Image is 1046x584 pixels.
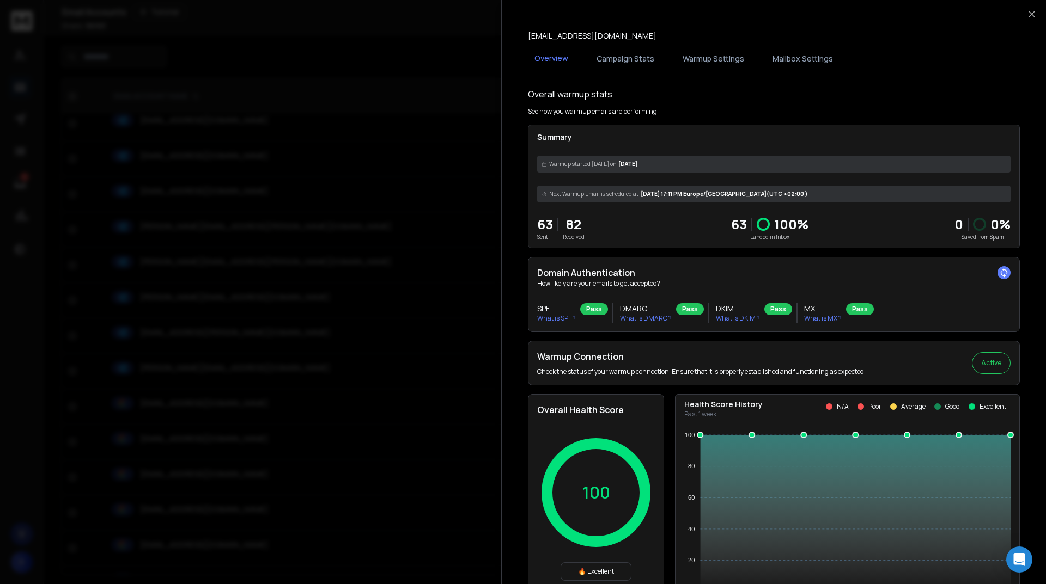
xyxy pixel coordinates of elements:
h3: DMARC [620,303,672,314]
tspan: 40 [688,526,695,532]
h2: Domain Authentication [537,266,1011,279]
h2: Warmup Connection [537,350,866,363]
p: See how you warmup emails are performing [528,107,657,116]
p: Check the status of your warmup connection. Ensure that it is properly established and functionin... [537,367,866,376]
p: 63 [537,216,553,233]
h3: DKIM [716,303,760,314]
button: Active [972,352,1011,374]
p: 63 [731,216,747,233]
button: Warmup Settings [676,47,751,71]
p: What is MX ? [804,314,842,323]
p: Average [901,402,926,411]
p: Saved from Spam [954,233,1011,241]
strong: 0 [954,215,963,233]
button: Mailbox Settings [766,47,840,71]
h3: MX [804,303,842,314]
p: 82 [563,216,585,233]
h3: SPF [537,303,576,314]
div: 🔥 Excellent [561,562,631,581]
p: Good [945,402,960,411]
h2: Overall Health Score [537,403,655,416]
div: Pass [580,303,608,315]
p: Received [563,233,585,241]
p: Sent [537,233,553,241]
div: [DATE] 17:11 PM Europe/[GEOGRAPHIC_DATA] (UTC +02:00 ) [537,186,1011,202]
p: 0 % [990,216,1011,233]
p: What is DKIM ? [716,314,760,323]
p: Health Score History [684,399,763,410]
p: N/A [837,402,849,411]
tspan: 20 [688,557,695,563]
button: Overview [528,46,575,71]
p: Excellent [980,402,1006,411]
div: Pass [676,303,704,315]
div: Pass [764,303,792,315]
p: [EMAIL_ADDRESS][DOMAIN_NAME] [528,30,656,41]
p: 100 [582,483,610,502]
p: What is SPF ? [537,314,576,323]
button: Campaign Stats [590,47,661,71]
p: How likely are your emails to get accepted? [537,279,1011,288]
p: Summary [537,132,1011,143]
p: 100 % [774,216,808,233]
div: Open Intercom Messenger [1006,546,1032,573]
tspan: 100 [685,432,695,438]
p: Landed in Inbox [731,233,808,241]
tspan: 80 [688,463,695,469]
span: Next Warmup Email is scheduled at [549,190,638,198]
tspan: 60 [688,494,695,501]
div: [DATE] [537,156,1011,173]
div: Pass [846,303,874,315]
p: Poor [868,402,881,411]
h1: Overall warmup stats [528,88,612,101]
p: Past 1 week [684,410,763,419]
p: What is DMARC ? [620,314,672,323]
span: Warmup started [DATE] on [549,160,616,168]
